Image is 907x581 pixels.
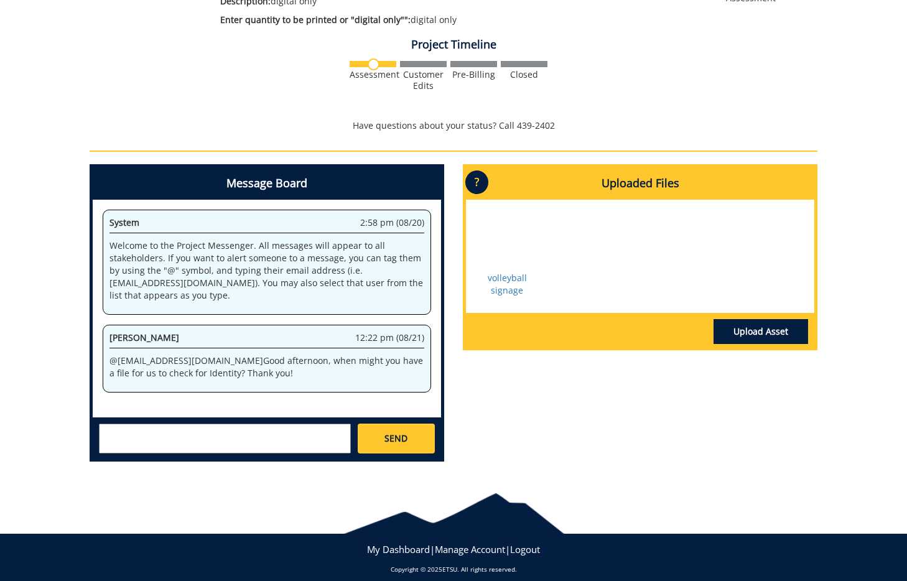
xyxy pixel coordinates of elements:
a: Logout [510,543,540,555]
div: Customer Edits [400,69,447,91]
div: Pre-Billing [450,69,497,80]
span: System [109,216,139,228]
div: Assessment [350,69,396,80]
span: Enter quantity to be printed or "digital only"": [220,14,411,26]
p: @ [EMAIL_ADDRESS][DOMAIN_NAME] Good afternoon, when might you have a file for us to check for Ide... [109,355,424,379]
div: Closed [501,69,547,80]
span: SEND [384,432,407,445]
a: SEND [358,424,435,453]
h4: Project Timeline [90,39,817,51]
p: ? [465,170,488,194]
p: digital only [220,14,707,26]
textarea: messageToSend [99,424,351,453]
a: volleyball signage [488,272,527,296]
span: [PERSON_NAME] [109,332,179,343]
a: Upload Asset [714,319,808,344]
h4: Uploaded Files [466,167,814,200]
span: 12:22 pm (08/21) [355,332,424,344]
h4: Message Board [93,167,441,200]
p: Have questions about your status? Call 439-2402 [90,119,817,132]
a: Manage Account [435,543,505,555]
a: My Dashboard [367,543,430,555]
span: 2:58 pm (08/20) [360,216,424,229]
a: ETSU [442,565,457,574]
img: no [368,58,379,70]
p: Welcome to the Project Messenger. All messages will appear to all stakeholders. If you want to al... [109,239,424,302]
